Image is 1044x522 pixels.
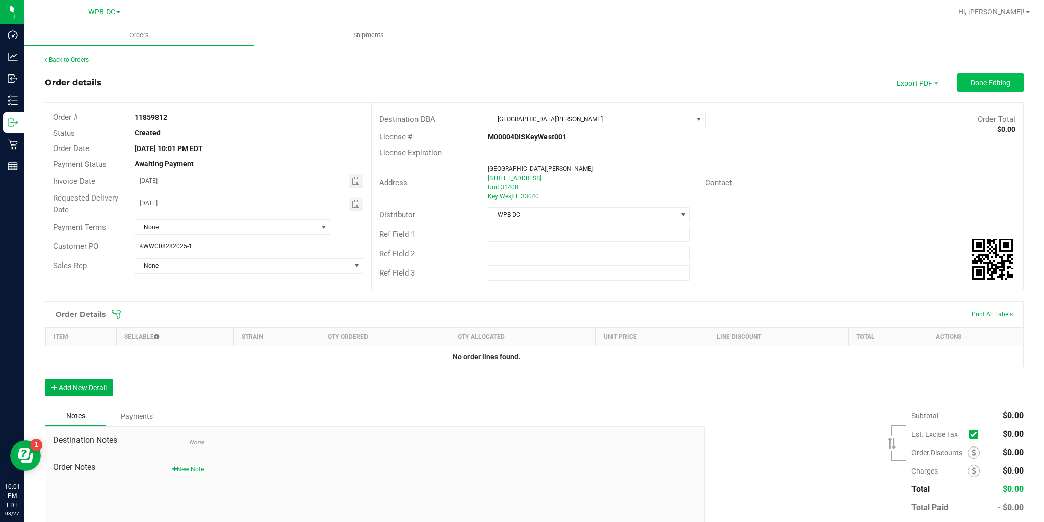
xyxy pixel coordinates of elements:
[958,8,1025,16] span: Hi, [PERSON_NAME]!
[849,328,928,346] th: Total
[1003,411,1024,420] span: $0.00
[233,328,320,346] th: Strain
[45,77,101,89] div: Order details
[88,8,115,16] span: WPB DC
[135,160,194,168] strong: Awaiting Payment
[56,310,106,318] h1: Order Details
[488,184,518,191] span: Unit 3140B
[488,165,593,172] span: [GEOGRAPHIC_DATA][PERSON_NAME]
[53,177,95,186] span: Invoice Date
[5,510,20,517] p: 08/27
[53,222,106,232] span: Payment Terms
[488,193,513,200] span: Key West
[349,174,364,188] span: Toggle calendar
[972,239,1013,280] img: Scan me!
[135,113,167,121] strong: 11859812
[135,129,161,137] strong: Created
[379,230,415,239] span: Ref Field 1
[53,434,204,446] span: Destination Notes
[971,79,1010,87] span: Done Editing
[911,467,968,475] span: Charges
[521,193,539,200] span: 33040
[5,482,20,510] p: 10:01 PM EDT
[1003,466,1024,476] span: $0.00
[928,328,1023,346] th: Actions
[998,503,1024,512] span: - $0.00
[1003,429,1024,439] span: $0.00
[450,328,595,346] th: Qty Allocated
[53,461,204,474] span: Order Notes
[30,439,42,451] iframe: Resource center unread badge
[8,117,18,128] inline-svg: Outbound
[886,73,947,92] li: Export PDF
[53,242,98,251] span: Customer PO
[45,379,113,396] button: Add New Detail
[488,208,676,222] span: WPB DC
[135,220,318,234] span: None
[135,144,203,153] strong: [DATE] 10:01 PM EDT
[8,161,18,171] inline-svg: Reports
[1003,448,1024,457] span: $0.00
[8,95,18,106] inline-svg: Inventory
[972,239,1013,280] qrcode: 11859812
[53,144,89,153] span: Order Date
[911,412,938,420] span: Subtotal
[349,197,364,211] span: Toggle calendar
[106,407,167,426] div: Payments
[189,439,204,446] span: None
[705,178,732,187] span: Contact
[10,440,41,471] iframe: Resource center
[379,249,415,258] span: Ref Field 2
[53,160,107,169] span: Payment Status
[488,133,566,141] strong: M00004DISKeyWest001
[320,328,450,346] th: Qty Ordered
[453,353,520,361] strong: No order lines found.
[8,30,18,40] inline-svg: Dashboard
[911,430,965,438] span: Est. Excise Tax
[379,132,412,141] span: License #
[978,115,1015,124] span: Order Total
[116,31,163,40] span: Orders
[117,328,234,346] th: Sellable
[340,31,398,40] span: Shipments
[24,24,254,46] a: Orders
[53,261,87,270] span: Sales Rep
[997,125,1015,133] strong: $0.00
[957,73,1024,92] button: Done Editing
[172,465,204,474] button: New Note
[8,52,18,62] inline-svg: Analytics
[45,56,89,63] a: Back to Orders
[488,112,692,127] span: [GEOGRAPHIC_DATA][PERSON_NAME]
[911,484,930,494] span: Total
[1003,484,1024,494] span: $0.00
[53,193,118,214] span: Requested Delivery Date
[379,178,407,187] span: Address
[45,407,106,426] div: Notes
[8,73,18,84] inline-svg: Inbound
[511,193,512,200] span: ,
[709,328,849,346] th: Line Discount
[46,328,117,346] th: Item
[379,268,415,278] span: Ref Field 3
[911,449,968,457] span: Order Discounts
[254,24,483,46] a: Shipments
[379,115,435,124] span: Destination DBA
[53,113,78,122] span: Order #
[379,210,415,219] span: Distributor
[911,503,948,512] span: Total Paid
[595,328,709,346] th: Unit Price
[53,129,75,138] span: Status
[379,148,442,157] span: License Expiration
[135,259,350,273] span: None
[512,193,519,200] span: FL
[8,139,18,150] inline-svg: Retail
[969,428,983,441] span: Calculate excise tax
[488,175,541,182] span: [STREET_ADDRESS]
